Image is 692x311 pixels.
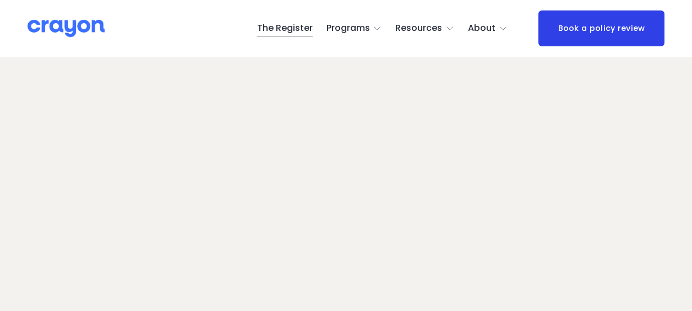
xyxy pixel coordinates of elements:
[538,10,664,47] a: Book a policy review
[395,20,442,36] span: Resources
[468,20,495,36] span: About
[326,20,382,37] a: folder dropdown
[257,20,313,37] a: The Register
[395,20,454,37] a: folder dropdown
[326,20,370,36] span: Programs
[28,19,105,38] img: Crayon
[468,20,508,37] a: folder dropdown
